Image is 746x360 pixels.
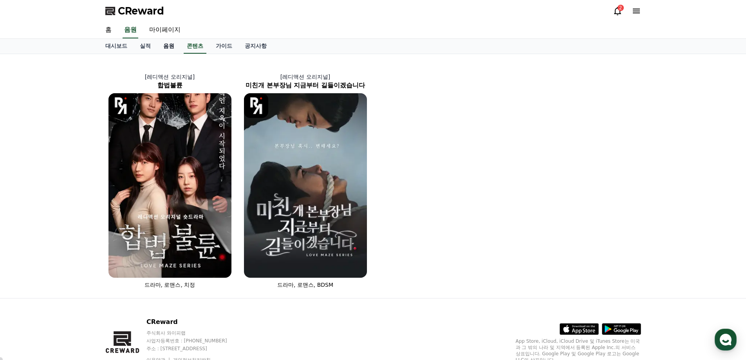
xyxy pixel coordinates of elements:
a: [레디액션 오리지널] 미친개 본부장님 지금부터 길들이겠습니다 미친개 본부장님 지금부터 길들이겠습니다 [object Object] Logo 드라마, 로맨스, BDSM [238,67,373,295]
p: [레디액션 오리지널] [102,73,238,81]
a: CReward [105,5,164,17]
span: 드라마, 로맨스, 치정 [145,282,195,288]
img: 합법불륜 [108,93,231,278]
a: 대시보드 [99,39,134,54]
span: 드라마, 로맨스, BDSM [277,282,333,288]
a: 홈 [99,22,118,38]
a: 음원 [123,22,138,38]
a: 실적 [134,39,157,54]
p: CReward [146,317,242,327]
p: 사업자등록번호 : [PHONE_NUMBER] [146,338,242,344]
img: [object Object] Logo [108,93,133,118]
a: 가이드 [210,39,238,54]
a: 마이페이지 [143,22,187,38]
a: 홈 [2,248,52,268]
a: 설정 [101,248,150,268]
div: 2 [618,5,624,11]
a: [레디액션 오리지널] 합법불륜 합법불륜 [object Object] Logo 드라마, 로맨스, 치정 [102,67,238,295]
span: 설정 [121,260,130,266]
p: 주소 : [STREET_ADDRESS] [146,346,242,352]
a: 콘텐츠 [184,39,206,54]
span: CReward [118,5,164,17]
a: 대화 [52,248,101,268]
h2: 합법불륜 [102,81,238,90]
span: 대화 [72,261,81,267]
a: 2 [613,6,622,16]
p: [레디액션 오리지널] [238,73,373,81]
p: 주식회사 와이피랩 [146,330,242,336]
a: 음원 [157,39,181,54]
a: 공지사항 [238,39,273,54]
img: 미친개 본부장님 지금부터 길들이겠습니다 [244,93,367,278]
h2: 미친개 본부장님 지금부터 길들이겠습니다 [238,81,373,90]
img: [object Object] Logo [244,93,269,118]
span: 홈 [25,260,29,266]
